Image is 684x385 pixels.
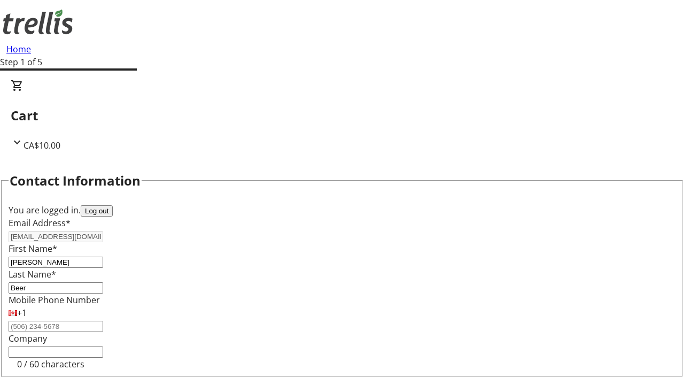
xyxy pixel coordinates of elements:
div: You are logged in. [9,204,675,217]
label: Company [9,333,47,344]
div: CartCA$10.00 [11,79,673,152]
label: Mobile Phone Number [9,294,100,306]
span: CA$10.00 [24,140,60,151]
h2: Contact Information [10,171,141,190]
label: First Name* [9,243,57,255]
button: Log out [81,205,113,217]
input: (506) 234-5678 [9,321,103,332]
tr-character-limit: 0 / 60 characters [17,358,84,370]
label: Last Name* [9,268,56,280]
h2: Cart [11,106,673,125]
label: Email Address* [9,217,71,229]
